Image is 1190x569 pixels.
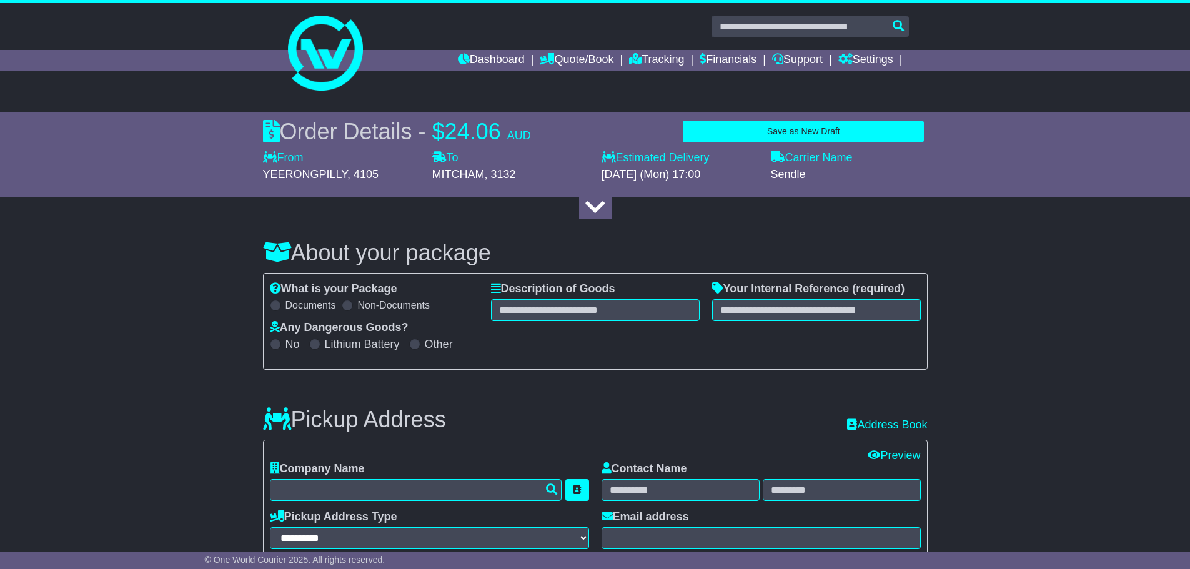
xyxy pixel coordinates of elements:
[491,282,615,296] label: Description of Goods
[683,121,924,142] button: Save as New Draft
[847,418,927,432] a: Address Book
[263,151,304,165] label: From
[602,510,689,524] label: Email address
[602,168,758,182] div: [DATE] (Mon) 17:00
[432,151,459,165] label: To
[263,407,446,432] h3: Pickup Address
[771,168,928,182] div: Sendle
[270,462,365,476] label: Company Name
[263,118,531,145] div: Order Details -
[445,119,501,144] span: 24.06
[205,555,385,565] span: © One World Courier 2025. All rights reserved.
[485,168,516,181] span: , 3132
[838,50,893,71] a: Settings
[602,462,687,476] label: Contact Name
[540,50,613,71] a: Quote/Book
[458,50,525,71] a: Dashboard
[263,240,928,265] h3: About your package
[868,449,920,462] a: Preview
[270,282,397,296] label: What is your Package
[285,338,300,352] label: No
[325,338,400,352] label: Lithium Battery
[602,151,758,165] label: Estimated Delivery
[700,50,756,71] a: Financials
[263,168,347,181] span: YEERONGPILLY
[285,299,336,311] label: Documents
[357,299,430,311] label: Non-Documents
[629,50,684,71] a: Tracking
[432,119,445,144] span: $
[507,129,531,142] span: AUD
[712,282,905,296] label: Your Internal Reference (required)
[432,168,485,181] span: MITCHAM
[270,510,397,524] label: Pickup Address Type
[347,168,379,181] span: , 4105
[425,338,453,352] label: Other
[270,321,409,335] label: Any Dangerous Goods?
[772,50,823,71] a: Support
[771,151,853,165] label: Carrier Name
